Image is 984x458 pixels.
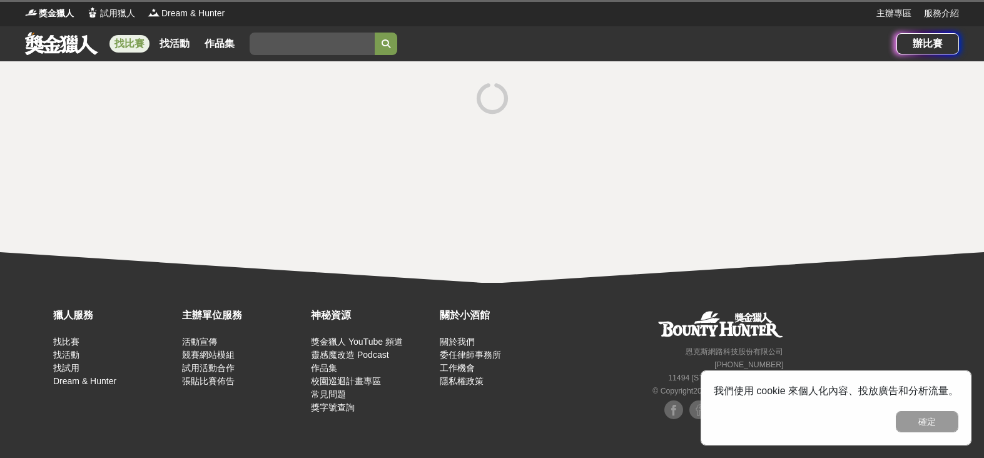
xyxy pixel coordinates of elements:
a: 工作機會 [440,363,475,373]
a: 關於我們 [440,337,475,347]
a: LogoDream & Hunter [148,7,225,20]
img: Logo [86,6,99,19]
a: 辦比賽 [896,33,959,54]
span: Dream & Hunter [161,7,225,20]
img: Logo [25,6,38,19]
a: 張貼比賽佈告 [182,376,235,386]
a: 試用活動合作 [182,363,235,373]
a: 找比賽 [53,337,79,347]
a: 競賽網站模組 [182,350,235,360]
div: 關於小酒館 [440,308,562,323]
a: 靈感魔改造 Podcast [311,350,388,360]
a: 找活動 [155,35,195,53]
a: 找活動 [53,350,79,360]
a: Dream & Hunter [53,376,116,386]
a: 委任律師事務所 [440,350,501,360]
a: 作品集 [200,35,240,53]
a: 作品集 [311,363,337,373]
a: 常見問題 [311,389,346,399]
a: 活動宣傳 [182,337,217,347]
img: Logo [148,6,160,19]
small: 11494 [STREET_ADDRESS] 3 樓 [668,374,783,382]
span: 試用獵人 [100,7,135,20]
div: 神秘資源 [311,308,434,323]
a: 找比賽 [109,35,150,53]
div: 獵人服務 [53,308,176,323]
a: 校園巡迴計畫專區 [311,376,381,386]
img: Facebook [664,400,683,419]
div: 主辦單位服務 [182,308,305,323]
small: 恩克斯網路科技股份有限公司 [686,347,783,356]
a: Logo獎金獵人 [25,7,74,20]
button: 確定 [896,411,958,432]
a: 主辦專區 [876,7,911,20]
span: 我們使用 cookie 來個人化內容、投放廣告和分析流量。 [714,385,958,396]
a: 隱私權政策 [440,376,484,386]
a: Logo試用獵人 [86,7,135,20]
a: 找試用 [53,363,79,373]
a: 服務介紹 [924,7,959,20]
span: 獎金獵人 [39,7,74,20]
img: Facebook [689,400,708,419]
small: [PHONE_NUMBER] [714,360,783,369]
a: 獎金獵人 YouTube 頻道 [311,337,403,347]
a: 獎字號查詢 [311,402,355,412]
small: © Copyright 2025 . All Rights Reserved. [652,387,783,395]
